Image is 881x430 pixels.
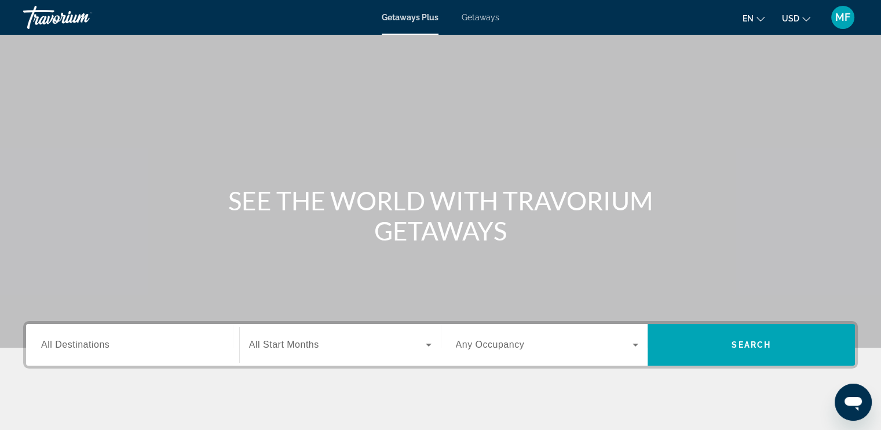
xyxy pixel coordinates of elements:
[835,12,850,23] span: MF
[648,324,855,366] button: Search
[26,324,855,366] div: Search widget
[41,340,109,349] span: All Destinations
[743,10,765,27] button: Change language
[828,5,858,30] button: User Menu
[249,340,319,349] span: All Start Months
[835,384,872,421] iframe: Button to launch messaging window
[23,2,139,32] a: Travorium
[743,14,754,23] span: en
[782,10,810,27] button: Change currency
[382,13,438,22] a: Getaways Plus
[782,14,799,23] span: USD
[224,185,658,246] h1: SEE THE WORLD WITH TRAVORIUM GETAWAYS
[456,340,525,349] span: Any Occupancy
[462,13,499,22] a: Getaways
[732,340,771,349] span: Search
